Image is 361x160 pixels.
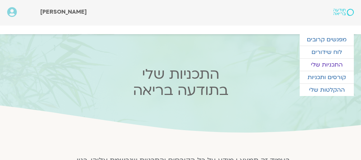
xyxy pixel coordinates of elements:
a: ההקלטות שלי [300,84,354,96]
a: קורסים ותכניות [300,71,354,83]
span: [PERSON_NAME] [40,8,87,16]
a: התכניות שלי [300,59,354,71]
a: לוח שידורים [300,46,354,58]
h2: התכניות שלי בתודעה בריאה [40,66,321,99]
a: מפגשים קרובים [300,33,354,46]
